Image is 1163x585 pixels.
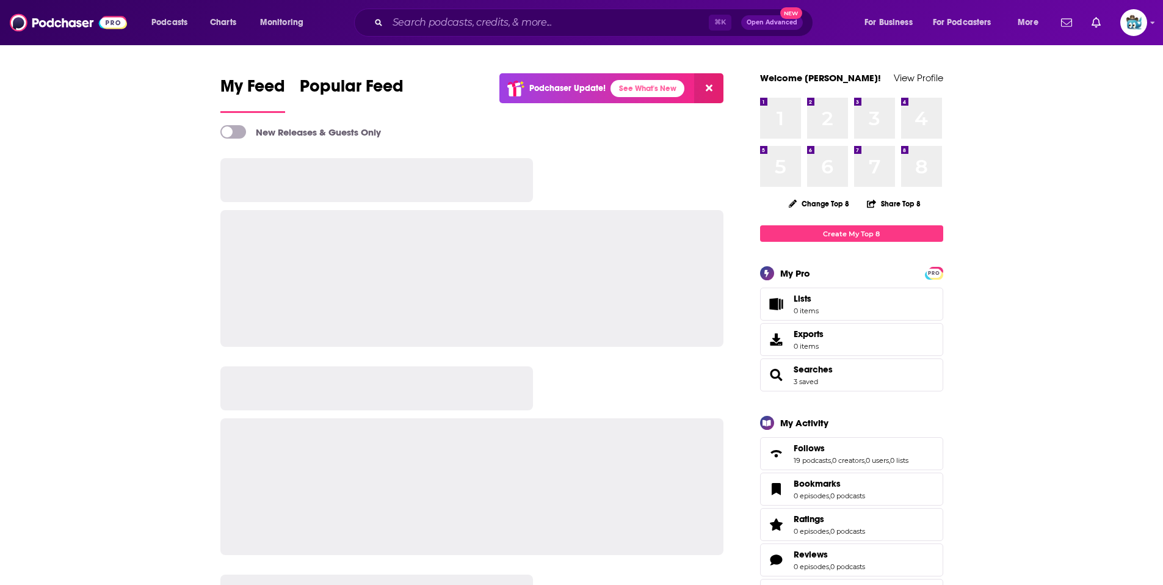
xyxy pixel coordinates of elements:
span: Follows [760,437,943,470]
a: Reviews [764,551,789,569]
span: Lists [794,293,819,304]
a: 0 podcasts [830,562,865,571]
a: 0 episodes [794,562,829,571]
span: Follows [794,443,825,454]
span: Reviews [760,543,943,576]
a: Searches [794,364,833,375]
button: open menu [143,13,203,32]
a: Charts [202,13,244,32]
a: 3 saved [794,377,818,386]
a: Follows [764,445,789,462]
p: Podchaser Update! [529,83,606,93]
button: Share Top 8 [866,192,921,216]
span: My Feed [220,76,285,104]
div: My Activity [780,417,828,429]
a: Lists [760,288,943,321]
span: New [780,7,802,19]
a: 0 episodes [794,527,829,536]
span: Exports [764,331,789,348]
span: ⌘ K [709,15,731,31]
span: Exports [794,329,824,340]
a: Reviews [794,549,865,560]
span: Ratings [794,514,824,525]
a: Show notifications dropdown [1056,12,1077,33]
a: Show notifications dropdown [1087,12,1106,33]
a: 19 podcasts [794,456,831,465]
span: Lists [764,296,789,313]
a: Follows [794,443,908,454]
span: , [864,456,866,465]
span: Open Advanced [747,20,797,26]
button: open menu [856,13,928,32]
a: Ratings [764,516,789,533]
a: Ratings [794,514,865,525]
span: Monitoring [260,14,303,31]
span: , [829,492,830,500]
a: View Profile [894,72,943,84]
a: Exports [760,323,943,356]
a: 0 podcasts [830,492,865,500]
a: Searches [764,366,789,383]
button: Open AdvancedNew [741,15,803,30]
a: Bookmarks [764,481,789,498]
a: 0 podcasts [830,527,865,536]
span: Logged in as bulleit_whale_pod [1120,9,1147,36]
span: , [831,456,832,465]
span: Bookmarks [760,473,943,506]
a: Welcome [PERSON_NAME]! [760,72,881,84]
span: , [829,562,830,571]
span: 0 items [794,307,819,315]
img: User Profile [1120,9,1147,36]
span: More [1018,14,1038,31]
div: Search podcasts, credits, & more... [366,9,825,37]
button: open menu [1009,13,1054,32]
span: Reviews [794,549,828,560]
a: Create My Top 8 [760,225,943,242]
a: New Releases & Guests Only [220,125,381,139]
a: PRO [927,268,941,277]
img: Podchaser - Follow, Share and Rate Podcasts [10,11,127,34]
span: Popular Feed [300,76,404,104]
span: Bookmarks [794,478,841,489]
a: 0 creators [832,456,864,465]
span: For Podcasters [933,14,991,31]
a: Bookmarks [794,478,865,489]
a: 0 episodes [794,492,829,500]
button: open menu [925,13,1009,32]
span: Podcasts [151,14,187,31]
div: My Pro [780,267,810,279]
span: For Business [864,14,913,31]
button: open menu [252,13,319,32]
a: See What's New [610,80,684,97]
span: , [889,456,890,465]
button: Show profile menu [1120,9,1147,36]
a: 0 users [866,456,889,465]
a: 0 lists [890,456,908,465]
span: 0 items [794,342,824,351]
span: , [829,527,830,536]
span: Charts [210,14,236,31]
span: Searches [760,358,943,391]
input: Search podcasts, credits, & more... [388,13,709,32]
span: Ratings [760,508,943,541]
button: Change Top 8 [781,196,857,211]
span: Lists [794,293,811,304]
a: My Feed [220,76,285,113]
a: Popular Feed [300,76,404,113]
span: PRO [927,269,941,278]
